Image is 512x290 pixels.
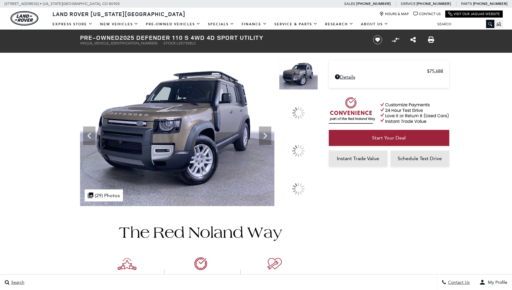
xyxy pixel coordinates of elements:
[271,19,321,30] a: Service & Parts
[344,2,355,6] span: Sales
[398,155,442,161] span: Schedule Test Drive
[53,10,185,18] span: Land Rover [US_STATE][GEOGRAPHIC_DATA]
[238,19,271,30] a: Finance
[11,11,38,26] img: Land Rover
[485,280,507,285] span: My Profile
[321,19,357,30] a: Research
[427,68,443,74] span: $75,688
[80,34,363,41] h1: 2025 Defender 110 S 4WD 4D Sport Utility
[329,130,449,146] a: Start Your Deal
[85,189,123,201] div: (29) Photos
[49,19,96,30] a: EXPRESS STORE
[177,41,196,45] span: L357358LC
[335,74,443,80] a: Details
[473,1,507,6] a: [PHONE_NUMBER]
[356,1,391,6] a: [PHONE_NUMBER]
[329,151,387,167] a: Instant Trade Value
[371,35,384,45] button: Save vehicle
[204,19,238,30] a: Specials
[163,41,177,45] span: Stock:
[279,60,318,90] img: Used 2025 Brown Land Rover S image 1
[335,68,443,74] a: $75,688
[5,2,120,6] a: [STREET_ADDRESS] • [US_STATE][GEOGRAPHIC_DATA], CO 80905
[49,10,189,18] a: Land Rover [US_STATE][GEOGRAPHIC_DATA]
[80,41,87,45] span: VIN:
[96,19,142,30] a: New Vehicles
[49,19,392,30] nav: Main Navigation
[461,2,472,6] span: Parts
[475,275,512,290] button: user-profile-menu
[401,2,415,6] span: Service
[448,12,500,16] a: Visit Our Jaguar Website
[410,36,416,43] a: Share this Pre-Owned 2025 Defender 110 S 4WD 4D Sport Utility
[10,280,24,285] span: Search
[428,36,434,43] a: Print this Pre-Owned 2025 Defender 110 S 4WD 4D Sport Utility
[379,12,409,16] a: Hours & Map
[417,1,451,6] a: [PHONE_NUMBER]
[337,155,379,161] span: Instant Trade Value
[11,11,38,26] a: land-rover
[80,60,274,206] img: Used 2025 Brown Land Rover S image 1
[80,33,120,42] strong: Pre-Owned
[413,12,441,16] a: Contact Us
[357,19,392,30] a: About Us
[142,19,204,30] a: Pre-Owned Vehicles
[391,151,449,167] a: Schedule Test Drive
[433,20,494,28] input: Search
[446,280,470,285] span: Contact Us
[391,35,400,44] button: Compare vehicle
[87,41,157,45] span: [US_VEHICLE_IDENTIFICATION_NUMBER]
[372,135,406,141] span: Start Your Deal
